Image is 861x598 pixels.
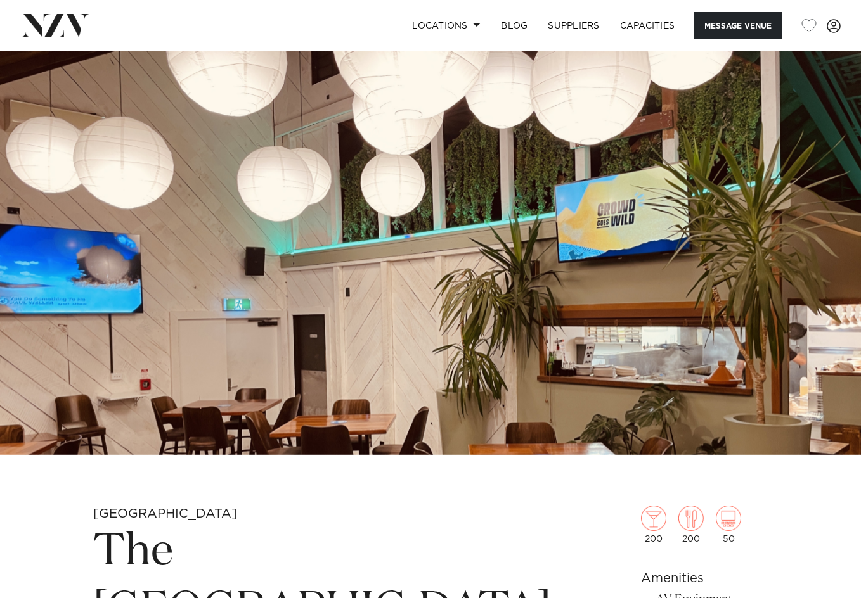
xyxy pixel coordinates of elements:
a: Locations [402,12,491,39]
div: 200 [641,506,666,544]
a: SUPPLIERS [538,12,609,39]
div: 50 [716,506,741,544]
a: Capacities [610,12,685,39]
img: nzv-logo.png [20,14,89,37]
img: dining.png [678,506,704,531]
a: BLOG [491,12,538,39]
img: theatre.png [716,506,741,531]
button: Message Venue [694,12,782,39]
img: cocktail.png [641,506,666,531]
div: 200 [678,506,704,544]
h6: Amenities [641,569,768,588]
small: [GEOGRAPHIC_DATA] [93,507,237,520]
